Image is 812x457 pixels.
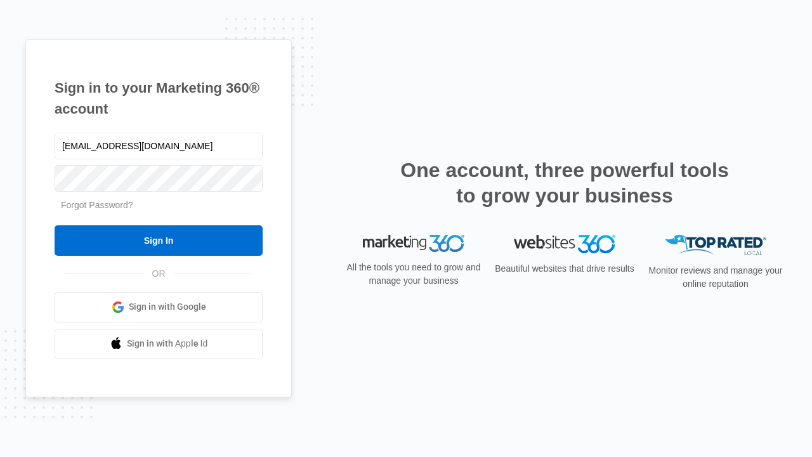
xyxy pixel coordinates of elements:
[143,267,174,281] span: OR
[55,329,263,359] a: Sign in with Apple Id
[665,235,766,256] img: Top Rated Local
[127,337,208,350] span: Sign in with Apple Id
[645,264,787,291] p: Monitor reviews and manage your online reputation
[55,77,263,119] h1: Sign in to your Marketing 360® account
[514,235,615,253] img: Websites 360
[363,235,464,253] img: Marketing 360
[396,157,733,208] h2: One account, three powerful tools to grow your business
[55,225,263,256] input: Sign In
[61,200,133,210] a: Forgot Password?
[55,292,263,322] a: Sign in with Google
[494,262,636,275] p: Beautiful websites that drive results
[343,261,485,288] p: All the tools you need to grow and manage your business
[129,300,206,314] span: Sign in with Google
[55,133,263,159] input: Email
